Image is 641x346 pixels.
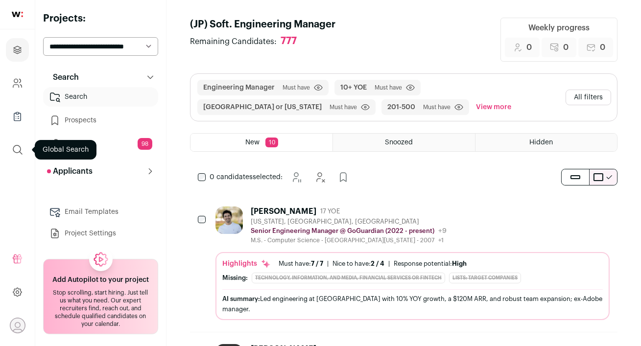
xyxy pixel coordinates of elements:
[10,318,25,333] button: Open dropdown
[190,36,277,47] span: Remaining Candidates:
[43,12,158,25] h2: Projects:
[43,202,158,222] a: Email Templates
[52,275,149,285] h2: Add Autopilot to your project
[265,138,278,147] span: 10
[222,274,248,282] div: Missing:
[251,227,434,235] p: Senior Engineering Manager @ GoGuardian (2022 - present)
[251,236,447,244] div: M.S. - Computer Science - [GEOGRAPHIC_DATA][US_STATE] - 2007
[203,83,275,92] button: Engineering Manager
[332,260,384,268] div: Nice to have:
[47,165,93,177] p: Applicants
[43,87,158,107] a: Search
[330,103,357,111] span: Must have
[43,259,158,334] a: Add Autopilot to your project Stop scrolling, start hiring. Just tell us what you need. Our exper...
[203,102,322,112] button: [GEOGRAPHIC_DATA] or [US_STATE]
[138,138,152,150] span: 98
[529,139,553,146] span: Hidden
[215,207,610,320] a: [PERSON_NAME] 17 YOE [US_STATE], [GEOGRAPHIC_DATA], [GEOGRAPHIC_DATA] Senior Engineering Manager ...
[281,35,297,47] div: 777
[222,296,260,302] span: AI summary:
[43,224,158,243] a: Project Settings
[526,42,532,53] span: 0
[320,208,340,215] span: 17 YOE
[375,84,402,92] span: Must have
[283,84,310,92] span: Must have
[394,260,467,268] div: Response potential:
[566,90,611,105] button: All filters
[311,260,323,267] span: 7 / 7
[385,139,413,146] span: Snoozed
[43,161,158,181] button: Applicants
[210,172,283,182] span: selected:
[190,18,335,31] h1: (JP) Soft. Engineering Manager
[47,71,79,83] p: Search
[340,83,367,92] button: 10+ YOE
[222,259,271,269] div: Highlights
[475,134,617,151] a: Hidden
[438,237,444,243] span: +1
[279,260,467,268] ul: | |
[387,102,415,112] button: 201-500
[12,12,23,17] img: wellfound-shorthand-0d5821cbd27db2630d0214b213865d53afaa358527fdda9d0ea32b1df1b89c2c.svg
[35,140,96,160] div: Global Search
[251,218,447,226] div: [US_STATE], [GEOGRAPHIC_DATA], [GEOGRAPHIC_DATA]
[251,207,316,216] div: [PERSON_NAME]
[6,38,29,62] a: Projects
[563,42,569,53] span: 0
[371,260,384,267] span: 2 / 4
[452,260,467,267] span: High
[49,289,152,328] div: Stop scrolling, start hiring. Just tell us what you need. Our expert recruiters find, reach out, ...
[43,111,158,130] a: Prospects
[600,42,605,53] span: 0
[43,134,158,154] a: Replied98
[279,260,323,268] div: Must have:
[423,103,451,111] span: Must have
[222,294,603,314] div: Led engineering at [GEOGRAPHIC_DATA] with 10% YOY growth, a $120M ARR, and robust team expansion;...
[43,68,158,87] button: Search
[210,174,253,181] span: 0 candidates
[449,273,521,283] div: Lists: Target Companies
[245,139,260,146] span: New
[528,22,590,34] div: Weekly progress
[6,105,29,128] a: Company Lists
[252,273,445,283] div: Technology, Information, and Media, Financial Services or Fintech
[6,71,29,95] a: Company and ATS Settings
[215,207,243,234] img: c348cb8bdfda5a30b9ef9d94f23a20fc59da5f57e84bd280d83cea27b756d2ee
[333,134,475,151] a: Snoozed
[474,99,513,115] button: View more
[438,228,447,234] span: +9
